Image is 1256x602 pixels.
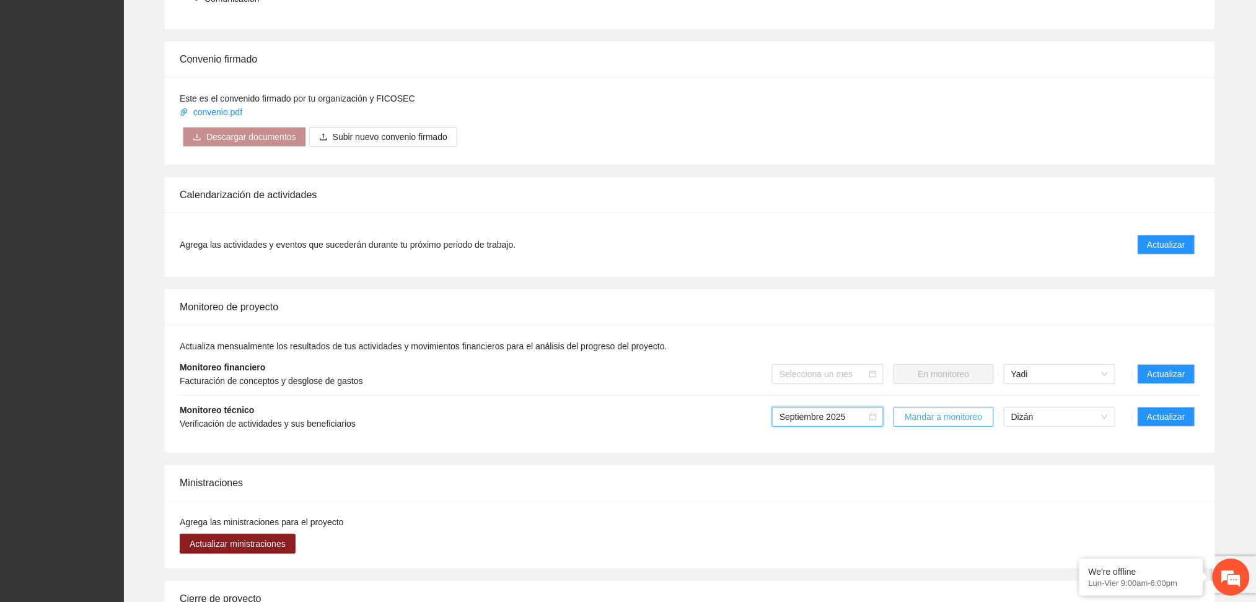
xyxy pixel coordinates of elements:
[180,465,1200,500] div: Ministraciones
[905,410,982,424] span: Mandar a monitoreo
[180,41,1200,77] div: Convenio firmado
[180,238,516,251] span: Agrega las actividades y eventos que sucederán durante tu próximo periodo de trabajo.
[180,108,188,116] span: paper-clip
[869,370,877,378] span: calendar
[24,165,219,290] span: Estamos sin conexión. Déjenos un mensaje.
[894,407,994,427] button: Mandar a monitoreo
[180,517,344,527] span: Agrega las ministraciones para el proyecto
[1138,364,1195,384] button: Actualizar
[180,107,245,117] a: convenio.pdf
[206,130,296,144] span: Descargar documentos
[1011,408,1108,426] span: Dizán
[180,177,1200,212] div: Calendarización de actividades
[180,376,363,386] span: Facturación de conceptos y desglose de gastos
[319,133,328,142] span: upload
[1148,367,1185,381] span: Actualizar
[1011,365,1108,383] span: Yadi
[180,539,296,549] a: Actualizar ministraciones
[180,289,1200,325] div: Monitoreo de proyecto
[183,127,306,147] button: downloadDescargar documentos
[780,408,876,426] span: Septiembre 2025
[180,534,296,554] button: Actualizar ministraciones
[193,133,201,142] span: download
[180,419,356,429] span: Verificación de actividades y sus beneficiarios
[1089,567,1194,577] div: We're offline
[333,130,447,144] span: Subir nuevo convenio firmado
[309,132,457,142] span: uploadSubir nuevo convenio firmado
[309,127,457,147] button: uploadSubir nuevo convenio firmado
[180,362,265,372] strong: Monitoreo financiero
[64,63,208,79] div: Dejar un mensaje
[1148,238,1185,251] span: Actualizar
[180,94,415,103] span: Este es el convenido firmado por tu organización y FICOSEC
[1138,235,1195,255] button: Actualizar
[180,405,255,415] strong: Monitoreo técnico
[180,341,667,351] span: Actualiza mensualmente los resultados de tus actividades y movimientos financieros para el anális...
[1148,410,1185,424] span: Actualizar
[6,338,236,382] textarea: Escriba su mensaje aquí y haga clic en “Enviar”
[185,382,225,398] em: Enviar
[869,413,877,421] span: calendar
[190,537,286,551] span: Actualizar ministraciones
[1089,578,1194,588] p: Lun-Vier 9:00am-6:00pm
[203,6,233,36] div: Minimizar ventana de chat en vivo
[1138,407,1195,427] button: Actualizar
